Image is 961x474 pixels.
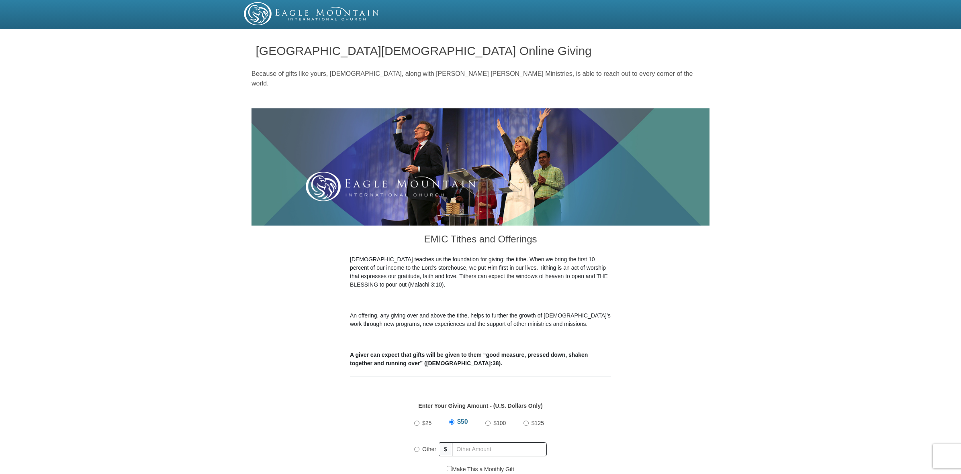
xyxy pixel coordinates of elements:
p: An offering, any giving over and above the tithe, helps to further the growth of [DEMOGRAPHIC_DAT... [350,311,611,328]
span: $50 [457,418,468,425]
span: $ [439,442,452,456]
span: $25 [422,420,431,426]
label: Make This a Monthly Gift [447,465,514,474]
h1: [GEOGRAPHIC_DATA][DEMOGRAPHIC_DATA] Online Giving [256,44,705,57]
span: $125 [532,420,544,426]
input: Other Amount [452,442,547,456]
strong: Enter Your Giving Amount - (U.S. Dollars Only) [418,403,542,409]
h3: EMIC Tithes and Offerings [350,226,611,255]
input: Make This a Monthly Gift [447,466,452,471]
b: A giver can expect that gifts will be given to them “good measure, pressed down, shaken together ... [350,352,588,366]
p: Because of gifts like yours, [DEMOGRAPHIC_DATA], along with [PERSON_NAME] [PERSON_NAME] Ministrie... [251,69,710,88]
span: Other [422,446,436,452]
span: $100 [493,420,506,426]
img: EMIC [244,2,380,25]
p: [DEMOGRAPHIC_DATA] teaches us the foundation for giving: the tithe. When we bring the first 10 pe... [350,255,611,289]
